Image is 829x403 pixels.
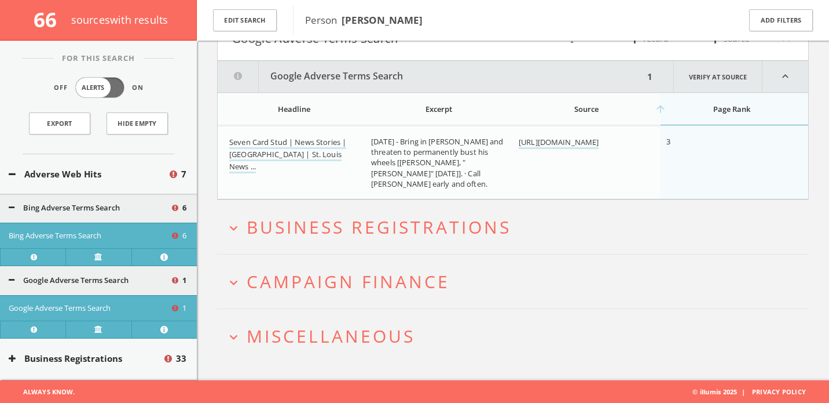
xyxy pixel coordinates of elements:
span: 6 [182,202,186,214]
div: Excerpt [371,104,506,114]
span: 6 [182,230,186,242]
span: [DATE] - Bring in [PERSON_NAME] and threaten to permanently bust his wheels [[PERSON_NAME], "[PER... [371,136,504,189]
button: Google Adverse Terms Search [218,61,644,92]
div: Headline [229,104,358,114]
span: | [737,387,750,396]
span: source s with results [71,13,168,27]
span: 7 [181,168,186,181]
span: For This Search [53,53,144,64]
button: expand_moreMiscellaneous [226,326,809,346]
button: Edit Search [213,9,277,32]
button: Business Registrations [9,352,163,365]
i: expand_more [226,275,241,291]
span: Off [54,83,68,93]
span: Campaign Finance [247,270,450,293]
b: [PERSON_NAME] [342,13,423,27]
a: Verify at source [673,61,762,92]
div: Page Rank [666,104,797,114]
div: Source [519,104,654,114]
i: expand_more [226,220,241,236]
span: 1 [182,303,186,314]
span: 1 [182,275,186,286]
span: 66 [34,6,67,33]
span: 3 [666,136,670,147]
button: Adverse Web Hits [9,168,168,181]
span: 33 [176,352,186,365]
button: Hide Empty [107,112,168,135]
a: Seven Card Stud | News Stories | [GEOGRAPHIC_DATA] | St. Louis News ... [229,137,346,173]
i: expand_less [762,61,808,92]
button: Google Adverse Terms Search [9,303,170,314]
button: Add Filters [749,9,813,32]
span: Business Registrations [247,215,511,239]
a: Verify at source [65,321,131,338]
i: arrow_upward [655,103,666,115]
span: Person [305,13,423,27]
button: Bing Adverse Terms Search [9,202,170,214]
a: [URL][DOMAIN_NAME] [519,137,599,149]
button: Google Adverse Terms Search [9,275,170,286]
div: 1 [644,61,656,92]
span: On [132,83,144,93]
button: expand_moreBusiness Registrations [226,217,809,237]
span: Miscellaneous [247,324,415,348]
i: expand_more [226,329,241,345]
div: grid [218,126,808,199]
a: Export [29,112,90,135]
button: expand_moreCampaign Finance [226,272,809,291]
a: Verify at source [65,248,131,266]
button: Bing Adverse Terms Search [9,230,170,242]
a: Privacy Policy [752,387,806,396]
